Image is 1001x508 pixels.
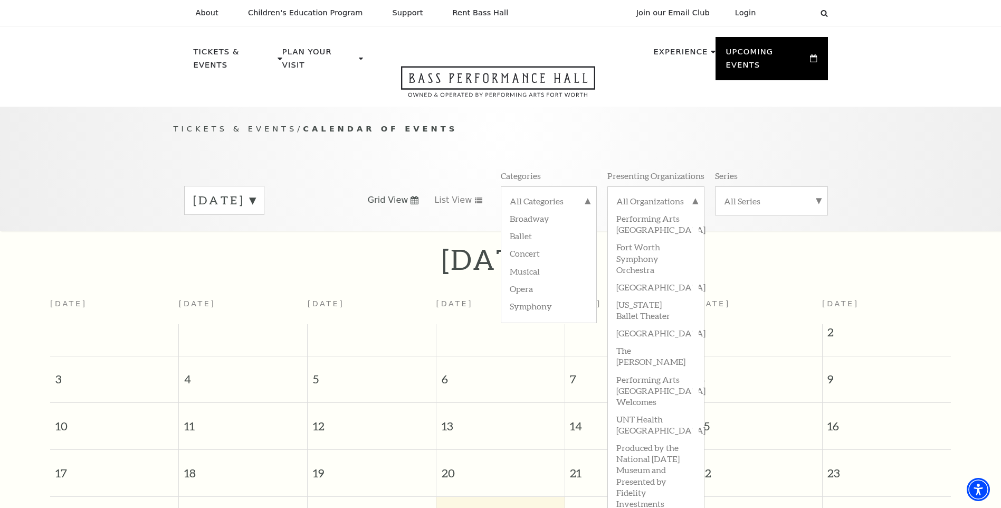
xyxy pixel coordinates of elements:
[308,450,436,486] span: 19
[724,195,819,206] label: All Series
[50,293,179,324] th: [DATE]
[823,324,951,345] span: 2
[715,170,738,181] p: Series
[50,450,178,486] span: 17
[693,299,730,308] span: [DATE]
[308,293,436,324] th: [DATE]
[726,45,808,78] p: Upcoming Events
[510,195,588,209] label: All Categories
[616,324,695,341] label: [GEOGRAPHIC_DATA]
[50,356,178,393] span: 3
[773,8,811,18] select: Select:
[436,356,565,393] span: 6
[616,278,695,295] label: [GEOGRAPHIC_DATA]
[434,194,472,206] span: List View
[607,170,704,181] p: Presenting Organizations
[174,123,828,136] p: /
[616,370,695,410] label: Performing Arts [GEOGRAPHIC_DATA] Welcomes
[565,356,693,393] span: 7
[565,450,693,486] span: 21
[823,450,951,486] span: 23
[282,45,356,78] p: Plan Your Visit
[694,356,822,393] span: 8
[616,341,695,370] label: The [PERSON_NAME]
[179,356,307,393] span: 4
[368,194,408,206] span: Grid View
[363,66,633,107] a: Open this option
[823,356,951,393] span: 9
[308,356,436,393] span: 5
[565,403,693,439] span: 14
[393,8,423,17] p: Support
[303,124,457,133] span: Calendar of Events
[194,45,275,78] p: Tickets & Events
[694,403,822,439] span: 15
[510,262,588,279] label: Musical
[616,238,695,277] label: Fort Worth Symphony Orchestra
[616,295,695,324] label: [US_STATE] Ballet Theater
[442,242,541,276] h2: [DATE]
[510,244,588,261] label: Concert
[174,124,298,133] span: Tickets & Events
[510,227,588,244] label: Ballet
[248,8,363,17] p: Children's Education Program
[510,297,588,314] label: Symphony
[616,209,695,238] label: Performing Arts [GEOGRAPHIC_DATA]
[179,403,307,439] span: 11
[193,192,255,209] label: [DATE]
[196,8,218,17] p: About
[501,170,541,181] p: Categories
[822,299,859,308] span: [DATE]
[453,8,509,17] p: Rent Bass Hall
[436,293,565,324] th: [DATE]
[436,403,565,439] span: 13
[179,450,307,486] span: 18
[510,279,588,297] label: Opera
[616,195,695,209] label: All Organizations
[653,45,708,64] p: Experience
[967,478,990,501] div: Accessibility Menu
[50,403,178,439] span: 10
[510,209,588,227] label: Broadway
[694,450,822,486] span: 22
[694,324,822,345] span: 1
[616,410,695,438] label: UNT Health [GEOGRAPHIC_DATA]
[179,293,308,324] th: [DATE]
[823,403,951,439] span: 16
[436,450,565,486] span: 20
[308,403,436,439] span: 12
